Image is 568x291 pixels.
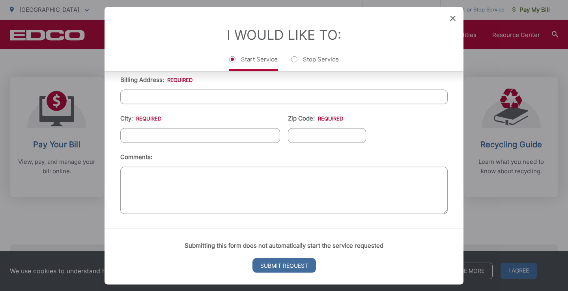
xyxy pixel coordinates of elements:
strong: Submitting this form does not automatically start the service requested [185,241,383,249]
label: City: [120,115,161,122]
label: Zip Code: [288,115,343,122]
input: Submit Request [252,258,316,272]
label: Comments: [120,153,152,160]
label: Start Service [229,55,278,71]
label: I Would Like To: [227,26,341,43]
label: Stop Service [291,55,339,71]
